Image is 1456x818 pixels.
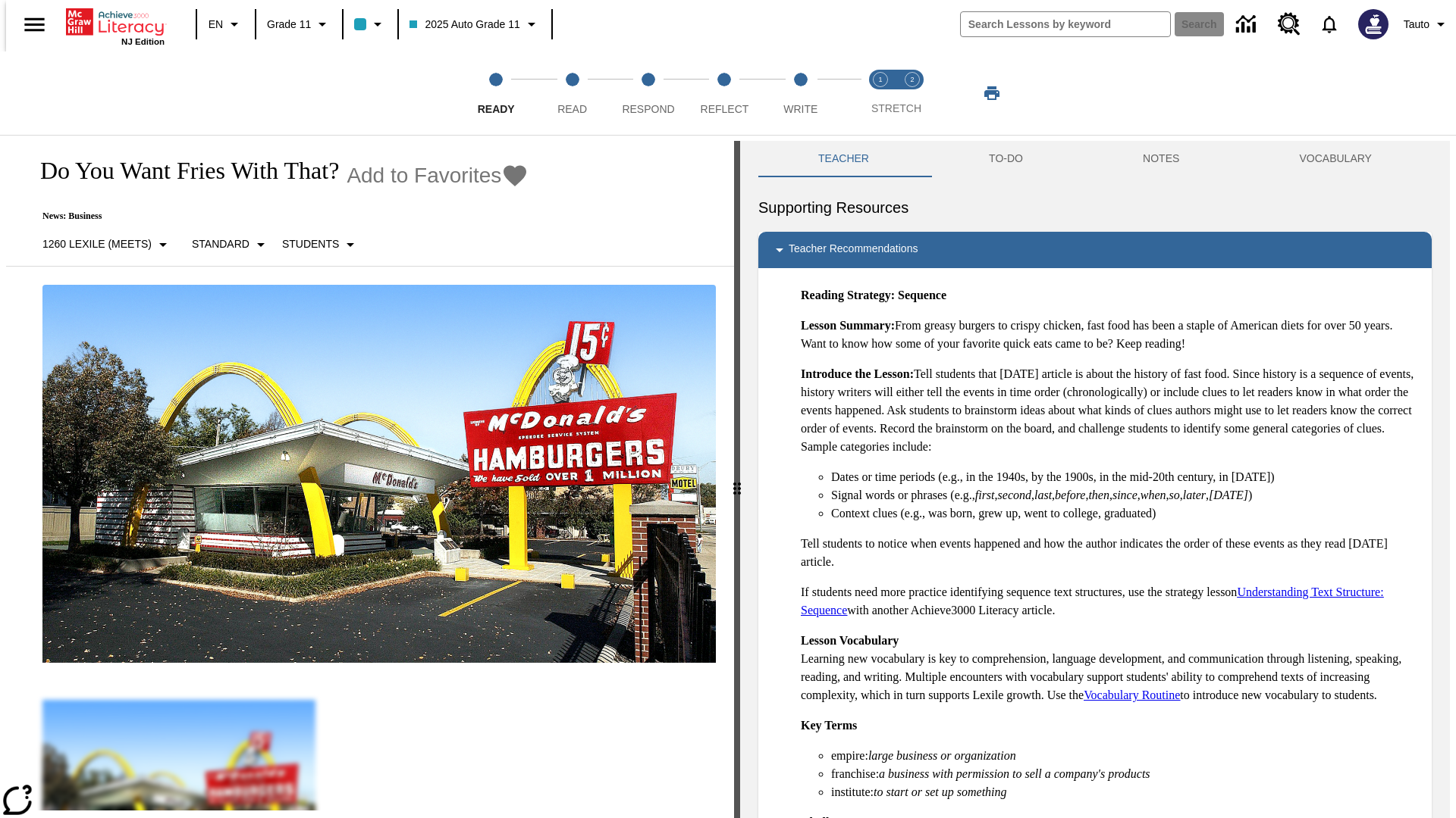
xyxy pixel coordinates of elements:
button: Write step 5 of 5 [757,52,845,135]
text: 1 [878,76,882,83]
button: Scaffolds, Standard [186,231,276,258]
span: Reflect [701,103,749,115]
button: Print [968,80,1016,107]
button: Language: EN, Select a language [202,11,250,38]
li: empire: [831,747,1420,765]
em: last [1034,489,1052,501]
strong: Sequence [898,289,946,301]
em: before [1055,489,1085,501]
h1: Do You Want Fries With That? [24,157,339,185]
button: Stretch Respond step 2 of 2 [890,52,934,135]
strong: Reading Strategy: [801,289,895,301]
li: institute: [831,783,1420,801]
span: NJ Edition [121,37,165,46]
button: Class color is light blue. Change class color [348,11,393,38]
button: Select Lexile, 1260 Lexile (Meets) [36,231,178,258]
li: Context clues (e.g., was born, grew up, went to college, graduated) [831,504,1420,523]
h6: Supporting Resources [758,195,1432,220]
span: 2025 Auto Grade 11 [409,17,519,33]
a: Data Center [1227,4,1269,45]
span: Write [783,103,817,115]
p: News: Business [24,211,529,222]
button: Select a new avatar [1349,5,1398,44]
p: Tell students to notice when events happened and how the author indicates the order of these even... [801,535,1420,571]
a: Notifications [1310,5,1349,44]
span: Ready [478,103,515,115]
button: Teacher [758,141,929,177]
img: One of the first McDonald's stores, with the iconic red sign and golden arches. [42,285,716,663]
p: From greasy burgers to crispy chicken, fast food has been a staple of American diets for over 50 ... [801,317,1420,353]
strong: Key Terms [801,719,857,732]
input: search field [961,12,1170,36]
strong: Lesson Summary: [801,319,895,332]
p: Tell students that [DATE] article is about the history of fast food. Since history is a sequence ... [801,365,1420,456]
a: Resource Center, Will open in new tab [1269,4,1310,45]
strong: Introduce the Lesson: [801,367,914,380]
span: Add to Favorites [347,164,501,188]
span: Read [557,103,587,115]
div: Teacher Recommendations [758,232,1432,268]
em: when [1141,489,1166,501]
em: large business or organization [868,749,1016,762]
button: NOTES [1083,141,1239,177]
button: Profile/Settings [1398,11,1456,38]
em: since [1112,489,1137,501]
img: Avatar [1358,9,1389,39]
em: [DATE] [1209,489,1248,501]
li: Dates or time periods (e.g., in the 1940s, by the 1900s, in the mid-20th century, in [DATE]) [831,468,1420,486]
button: Stretch Read step 1 of 2 [858,52,902,135]
li: franchise: [831,765,1420,783]
strong: Lesson Vocabulary [801,634,899,647]
button: Respond step 3 of 5 [604,52,692,135]
button: Add to Favorites - Do You Want Fries With That? [347,162,529,189]
em: later [1183,489,1206,501]
button: VOCABULARY [1239,141,1432,177]
span: Respond [622,103,674,115]
button: Grade: Grade 11, Select a grade [261,11,337,38]
div: Home [66,5,165,46]
p: If students need more practice identifying sequence text structures, use the strategy lesson with... [801,583,1420,620]
li: Signal words or phrases (e.g., , , , , , , , , , ) [831,486,1420,504]
p: Teacher Recommendations [789,241,918,259]
div: activity [740,141,1450,818]
span: EN [209,17,223,33]
em: to start or set up something [874,785,1007,798]
p: 1260 Lexile (Meets) [42,236,152,252]
button: Reflect step 4 of 5 [680,52,768,135]
button: Class: 2025 Auto Grade 11, Select your class [403,11,546,38]
button: TO-DO [929,141,1083,177]
text: 2 [910,76,914,83]
em: so [1169,489,1180,501]
div: Press Enter or Spacebar and then press right and left arrow keys to move the slider [734,141,740,818]
button: Open side menu [12,2,57,47]
a: Vocabulary Routine [1084,688,1180,701]
em: a business with permission to sell a company's products [879,767,1150,780]
div: reading [6,141,734,810]
span: STRETCH [871,102,921,114]
a: Understanding Text Structure: Sequence [801,585,1384,617]
p: Standard [192,236,249,252]
button: Select Student [276,231,366,258]
button: Ready step 1 of 5 [452,52,540,135]
button: Read step 2 of 5 [528,52,616,135]
span: Grade 11 [267,17,311,33]
em: then [1088,489,1109,501]
p: Learning new vocabulary is key to comprehension, language development, and communication through ... [801,632,1420,704]
em: first [975,489,995,501]
em: second [998,489,1031,501]
span: Tauto [1404,17,1429,33]
div: Instructional Panel Tabs [758,141,1432,177]
p: Students [282,236,339,252]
